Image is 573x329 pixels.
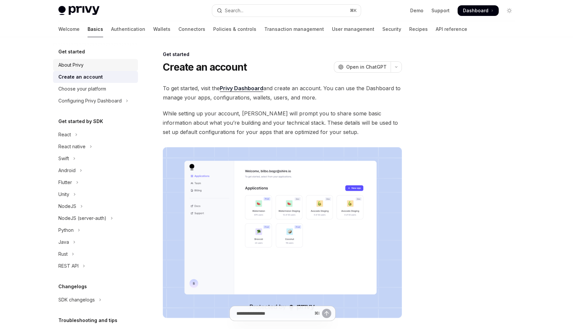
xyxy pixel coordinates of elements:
[410,7,423,14] a: Demo
[53,176,138,188] button: Toggle Flutter section
[58,6,99,15] img: light logo
[53,200,138,212] button: Toggle NodeJS section
[334,61,391,73] button: Open in ChatGPT
[53,129,138,141] button: Toggle React section
[58,178,72,186] div: Flutter
[58,283,87,291] h5: Changelogs
[88,21,103,37] a: Basics
[58,316,117,324] h5: Troubleshooting and tips
[53,260,138,272] button: Toggle REST API section
[53,294,138,306] button: Toggle SDK changelogs section
[58,190,69,198] div: Unity
[58,73,103,81] div: Create an account
[163,61,247,73] h1: Create an account
[163,51,402,58] div: Get started
[58,61,84,69] div: About Privy
[58,202,76,210] div: NodeJS
[53,236,138,248] button: Toggle Java section
[504,5,515,16] button: Toggle dark mode
[163,84,402,102] span: To get started, visit the and create an account. You can use the Dashboard to manage your apps, c...
[431,7,450,14] a: Support
[225,7,243,15] div: Search...
[58,250,68,258] div: Rust
[220,85,263,92] a: Privy Dashboard
[58,296,95,304] div: SDK changelogs
[458,5,499,16] a: Dashboard
[153,21,170,37] a: Wallets
[346,64,387,70] span: Open in ChatGPT
[58,117,103,125] h5: Get started by SDK
[322,309,331,318] button: Send message
[213,21,256,37] a: Policies & controls
[332,21,374,37] a: User management
[53,164,138,176] button: Toggle Android section
[382,21,401,37] a: Security
[58,143,86,151] div: React native
[53,71,138,83] a: Create an account
[58,131,71,139] div: React
[58,48,85,56] h5: Get started
[163,109,402,137] span: While setting up your account, [PERSON_NAME] will prompt you to share some basic information abou...
[236,306,312,321] input: Ask a question...
[58,97,122,105] div: Configuring Privy Dashboard
[58,226,74,234] div: Python
[58,85,106,93] div: Choose your platform
[264,21,324,37] a: Transaction management
[58,238,69,246] div: Java
[463,7,488,14] span: Dashboard
[53,248,138,260] button: Toggle Rust section
[212,5,361,17] button: Open search
[163,147,402,318] img: images/Dash.png
[58,262,79,270] div: REST API
[58,214,106,222] div: NodeJS (server-auth)
[53,188,138,200] button: Toggle Unity section
[409,21,428,37] a: Recipes
[53,95,138,107] button: Toggle Configuring Privy Dashboard section
[53,59,138,71] a: About Privy
[58,21,80,37] a: Welcome
[350,8,357,13] span: ⌘ K
[53,153,138,164] button: Toggle Swift section
[53,141,138,153] button: Toggle React native section
[53,212,138,224] button: Toggle NodeJS (server-auth) section
[111,21,145,37] a: Authentication
[53,224,138,236] button: Toggle Python section
[58,155,69,163] div: Swift
[178,21,205,37] a: Connectors
[436,21,467,37] a: API reference
[58,166,76,174] div: Android
[53,83,138,95] a: Choose your platform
